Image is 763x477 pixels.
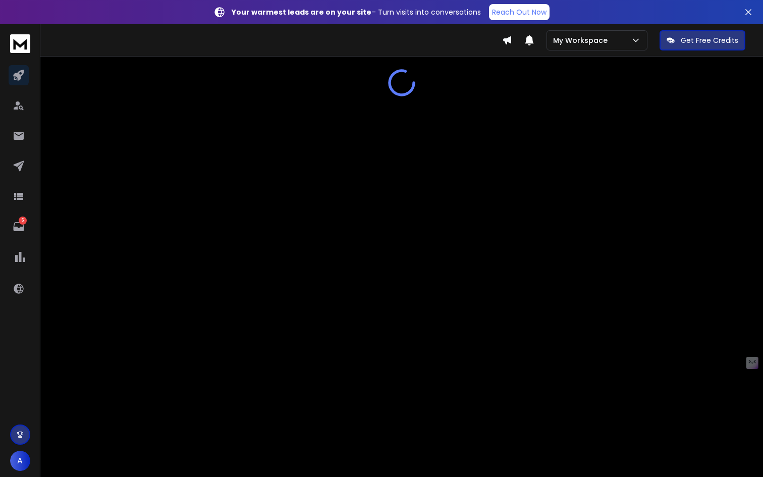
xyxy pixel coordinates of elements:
p: – Turn visits into conversations [232,7,481,17]
p: Reach Out Now [492,7,547,17]
p: Get Free Credits [681,35,738,45]
a: 6 [9,217,29,237]
button: A [10,451,30,471]
p: 6 [19,217,27,225]
p: My Workspace [553,35,612,45]
button: Get Free Credits [660,30,745,50]
img: logo [10,34,30,53]
strong: Your warmest leads are on your site [232,7,371,17]
a: Reach Out Now [489,4,550,20]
